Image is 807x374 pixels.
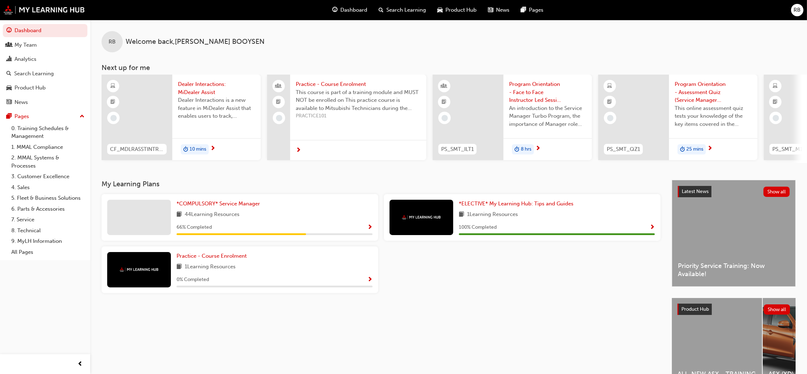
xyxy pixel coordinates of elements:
a: Dashboard [3,24,87,37]
span: search-icon [379,6,384,14]
span: booktick-icon [276,98,281,107]
div: Analytics [15,55,36,63]
button: Pages [3,110,87,123]
a: Search Learning [3,67,87,80]
span: book-icon [177,263,182,271]
span: PS_SMT_M1 [772,145,802,153]
span: book-icon [177,210,182,219]
span: Program Orientation - Assessment Quiz (Service Manager Turbo Program) [675,80,752,104]
span: car-icon [438,6,443,14]
a: PS_SMT_ILT1Program Orientation - Face to Face Instructor Led Session (Service Manager Turbo Progr... [433,75,592,160]
a: 9. MyLH Information [8,236,87,247]
span: duration-icon [514,145,519,154]
span: next-icon [296,147,301,154]
span: learningRecordVerb_NONE-icon [442,115,448,121]
a: 2. MMAL Systems & Processes [8,152,87,171]
span: learningResourceType_ELEARNING-icon [773,82,778,91]
a: news-iconNews [483,3,515,17]
span: Product Hub [446,6,477,14]
span: Latest News [682,188,709,194]
span: An introduction to the Service Manager Turbo Program, the importance of Manager role and Service ... [509,104,586,128]
div: Pages [15,112,29,121]
span: Practice - Course Enrolment [296,80,421,88]
a: 6. Parts & Accessories [8,204,87,215]
a: News [3,96,87,109]
span: booktick-icon [111,98,116,107]
h3: My Learning Plans [102,180,661,188]
span: Pages [529,6,544,14]
button: Show Progress [367,223,373,232]
a: Product HubShow all [678,304,790,315]
span: 66 % Completed [177,223,212,232]
a: search-iconSearch Learning [373,3,432,17]
span: car-icon [6,85,12,91]
span: booktick-icon [607,98,612,107]
div: My Team [15,41,37,49]
span: This online assessment quiz tests your knowledge of the key items covered in the Service Manager ... [675,104,752,128]
span: 25 mins [686,145,703,153]
div: Search Learning [14,70,54,78]
span: news-icon [488,6,494,14]
span: next-icon [707,146,713,152]
a: car-iconProduct Hub [432,3,483,17]
span: Show Progress [650,224,655,231]
h3: Next up for me [90,64,807,72]
img: mmal [120,267,158,272]
a: 8. Technical [8,225,87,236]
span: 0 % Completed [177,276,209,284]
button: RB [791,4,803,16]
a: Product Hub [3,81,87,94]
span: learningResourceType_ELEARNING-icon [111,82,116,91]
span: duration-icon [680,145,685,154]
span: learningRecordVerb_NONE-icon [276,115,282,121]
a: Analytics [3,53,87,66]
span: booktick-icon [442,98,447,107]
a: *COMPULSORY* Service Manager [177,200,263,208]
span: pages-icon [521,6,526,14]
span: 10 mins [190,145,206,153]
img: mmal [402,215,441,220]
a: guage-iconDashboard [327,3,373,17]
span: PRACTICE101 [296,112,421,120]
span: Priority Service Training: Now Available! [678,262,790,278]
span: News [496,6,510,14]
span: Program Orientation - Face to Face Instructor Led Session (Service Manager Turbo Program) [509,80,586,104]
a: 7. Service [8,214,87,225]
span: Practice - Course Enrolment [177,253,247,259]
button: Show Progress [650,223,655,232]
a: All Pages [8,247,87,258]
span: Show Progress [367,277,373,283]
span: prev-icon [78,360,83,369]
a: Practice - Course Enrolment [177,252,249,260]
span: Search Learning [387,6,426,14]
span: Show Progress [367,224,373,231]
a: pages-iconPages [515,3,549,17]
button: Show all [763,187,790,197]
span: 44 Learning Resources [185,210,240,219]
span: RB [794,6,801,14]
span: up-icon [80,112,85,121]
a: 3. Customer Excellence [8,171,87,182]
img: mmal [4,5,85,14]
span: book-icon [459,210,464,219]
span: guage-icon [6,28,12,34]
span: *COMPULSORY* Service Manager [177,200,260,207]
span: PS_SMT_QZ1 [607,145,640,153]
span: 1 Learning Resources [467,210,518,219]
a: Latest NewsShow allPriority Service Training: Now Available! [672,180,796,287]
span: 8 hrs [521,145,531,153]
a: CF_MDLRASSTINTRCTNS_MDealer Interactions: MiDealer AssistDealer Interactions is a new feature in ... [102,75,261,160]
span: duration-icon [183,145,188,154]
button: DashboardMy TeamAnalyticsSearch LearningProduct HubNews [3,23,87,110]
span: Dashboard [341,6,368,14]
span: Dealer Interactions is a new feature in MiDealer Assist that enables users to track, manage, and ... [178,96,255,120]
button: Show all [764,304,790,315]
span: next-icon [535,146,541,152]
span: 100 % Completed [459,223,497,232]
button: Show Progress [367,275,373,284]
a: 0. Training Schedules & Management [8,123,87,142]
span: Dealer Interactions: MiDealer Assist [178,80,255,96]
span: learningRecordVerb_NONE-icon [773,115,779,121]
